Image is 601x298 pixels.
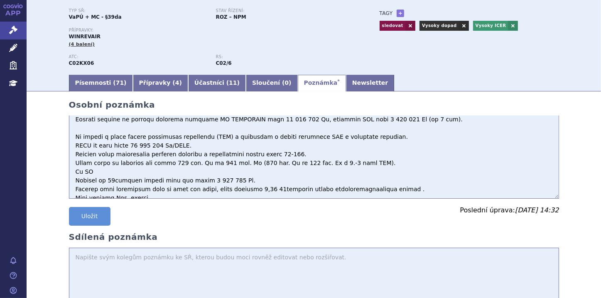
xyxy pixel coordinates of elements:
p: Přípravky: [69,28,363,33]
p: Stav řízení: [216,8,355,13]
span: WINREVAIR [69,34,101,39]
a: Vysoky ICER [473,21,508,31]
a: Vysoky dopad [419,21,459,31]
a: + [397,10,404,17]
a: Účastníci (11) [188,75,246,91]
a: sledovat [380,21,405,31]
a: Newsletter [346,75,395,91]
strong: VaPÚ + MC - §39da [69,14,122,20]
p: RS: [216,54,355,59]
span: 4 [175,79,179,86]
a: Písemnosti (71) [69,75,133,91]
p: Poslední úprava: [460,207,559,214]
h3: Tagy [380,8,393,18]
span: 0 [285,79,289,86]
span: (4 balení) [69,42,95,47]
a: Sloučení (0) [246,75,297,91]
button: Uložit [69,207,110,226]
a: Poznámka* [298,75,346,91]
span: 71 [116,79,124,86]
textarea: LO ipsumdolorsit ametcon adipisci elitseddo EIUSMODTE i utlaboree d MAG aliq 8,599 ENIM a 1,670 M... [69,116,559,199]
strong: ROZ – NPM [216,14,246,20]
h2: Osobní poznámka [69,100,559,110]
strong: sotatercept [216,60,232,66]
span: [DATE] 14:32 [515,206,559,214]
h2: Sdílená poznámka [69,232,559,242]
strong: SOTATERCEPT [69,60,94,66]
span: 11 [229,79,237,86]
a: Přípravky (4) [133,75,188,91]
p: Typ SŘ: [69,8,208,13]
p: ATC: [69,54,208,59]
